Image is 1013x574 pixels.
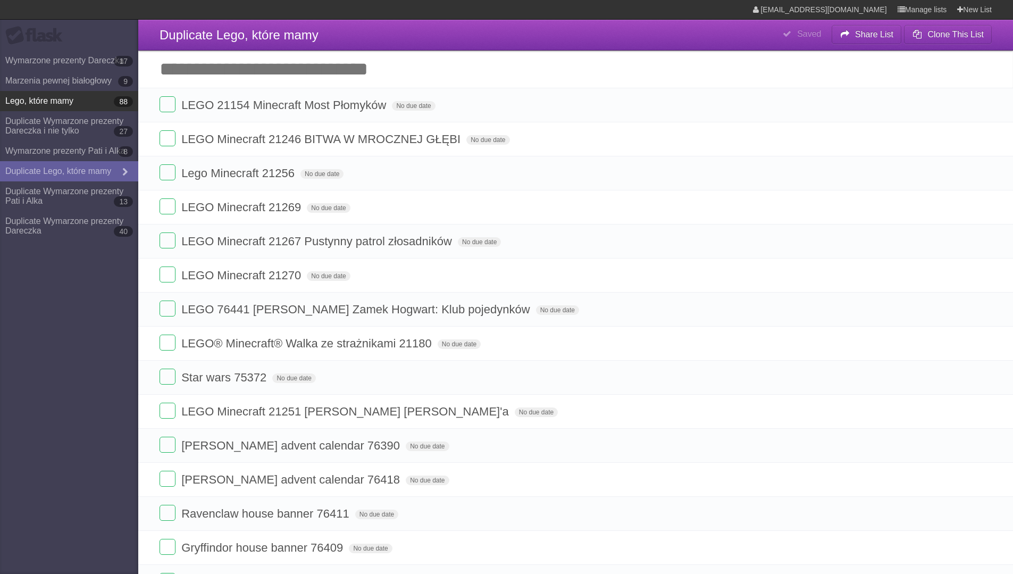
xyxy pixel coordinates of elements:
span: No due date [406,442,449,451]
span: No due date [392,101,435,111]
span: No due date [438,339,481,349]
span: Lego Minecraft 21256 [181,167,297,180]
span: No due date [272,373,315,383]
span: LEGO Minecraft 21267 Pustynny patrol złosadników [181,235,455,248]
b: Saved [797,29,821,38]
span: LEGO Minecraft 21269 [181,201,304,214]
span: Duplicate Lego, które mamy [160,28,319,42]
span: No due date [466,135,509,145]
button: Share List [832,25,902,44]
label: Done [160,130,175,146]
span: LEGO Minecraft 21270 [181,269,304,282]
label: Done [160,232,175,248]
label: Done [160,96,175,112]
b: 88 [114,96,133,107]
b: 9 [118,76,133,87]
label: Done [160,164,175,180]
span: LEGO Minecraft 21246 BITWA W MROCZNEJ GŁĘBI [181,132,463,146]
span: [PERSON_NAME] advent calendar 76390 [181,439,403,452]
span: No due date [307,271,350,281]
span: No due date [355,510,398,519]
span: [PERSON_NAME] advent calendar 76418 [181,473,403,486]
b: Share List [855,30,893,39]
span: LEGO® Minecraft® Walka ze strażnikami 21180 [181,337,434,350]
label: Done [160,198,175,214]
b: Clone This List [927,30,984,39]
b: 13 [114,196,133,207]
label: Done [160,403,175,419]
b: 40 [114,226,133,237]
span: No due date [515,407,558,417]
div: Flask [5,26,69,45]
label: Done [160,471,175,487]
span: Gryffindor house banner 76409 [181,541,346,554]
b: 8 [118,146,133,157]
span: LEGO 21154 Minecraft Most Płomyków [181,98,389,112]
label: Done [160,437,175,453]
span: No due date [458,237,501,247]
label: Done [160,369,175,385]
span: No due date [300,169,344,179]
b: 27 [114,126,133,137]
span: No due date [536,305,579,315]
span: No due date [307,203,350,213]
label: Done [160,267,175,282]
span: LEGO 76441 [PERSON_NAME] Zamek Hogwart: Klub pojedynków [181,303,532,316]
label: Done [160,505,175,521]
button: Clone This List [904,25,992,44]
span: No due date [349,544,392,553]
label: Done [160,335,175,351]
label: Done [160,539,175,555]
span: Ravenclaw house banner 76411 [181,507,352,520]
span: Star wars 75372 [181,371,269,384]
span: LEGO Minecraft 21251 [PERSON_NAME] [PERSON_NAME]'a [181,405,512,418]
span: No due date [406,476,449,485]
b: 17 [114,56,133,66]
label: Done [160,301,175,317]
